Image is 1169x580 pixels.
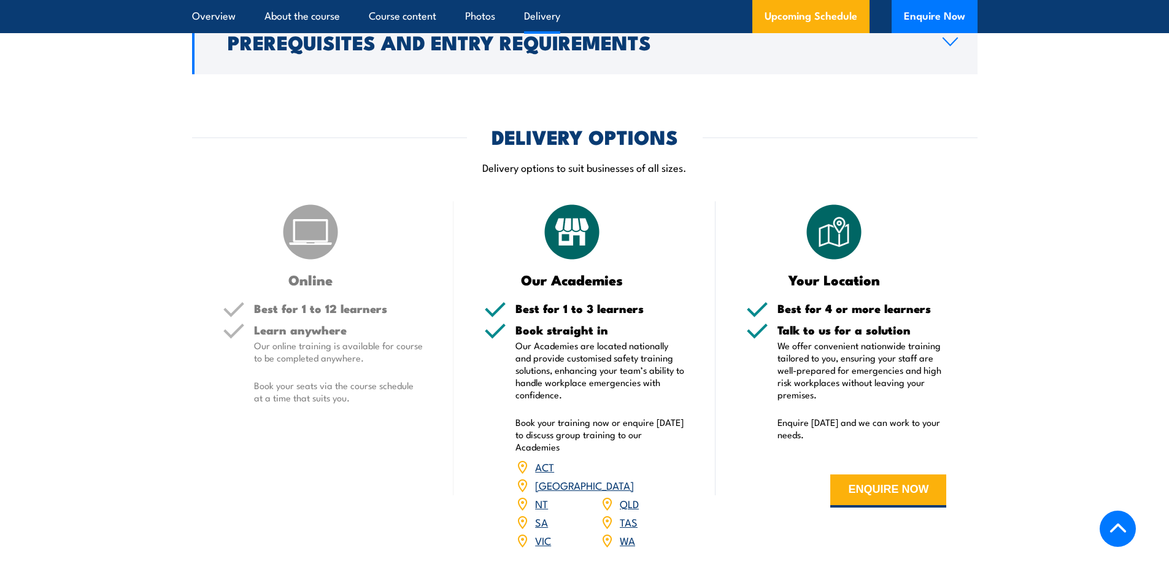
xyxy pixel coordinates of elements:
[254,339,423,364] p: Our online training is available for course to be completed anywhere.
[777,324,947,336] h5: Talk to us for a solution
[254,303,423,314] h5: Best for 1 to 12 learners
[535,459,554,474] a: ACT
[515,416,685,453] p: Book your training now or enquire [DATE] to discuss group training to our Academies
[746,273,922,287] h3: Your Location
[620,514,638,529] a: TAS
[535,514,548,529] a: SA
[192,10,978,74] a: Prerequisites and Entry Requirements
[535,478,634,492] a: [GEOGRAPHIC_DATA]
[254,324,423,336] h5: Learn anywhere
[620,533,635,547] a: WA
[777,416,947,441] p: Enquire [DATE] and we can work to your needs.
[515,339,685,401] p: Our Academies are located nationally and provide customised safety training solutions, enhancing ...
[192,160,978,174] p: Delivery options to suit businesses of all sizes.
[777,303,947,314] h5: Best for 4 or more learners
[492,128,678,145] h2: DELIVERY OPTIONS
[830,474,946,508] button: ENQUIRE NOW
[620,496,639,511] a: QLD
[535,533,551,547] a: VIC
[223,273,399,287] h3: Online
[484,273,660,287] h3: Our Academies
[535,496,548,511] a: NT
[777,339,947,401] p: We offer convenient nationwide training tailored to you, ensuring your staff are well-prepared fo...
[254,379,423,404] p: Book your seats via the course schedule at a time that suits you.
[228,33,923,50] h2: Prerequisites and Entry Requirements
[515,324,685,336] h5: Book straight in
[515,303,685,314] h5: Best for 1 to 3 learners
